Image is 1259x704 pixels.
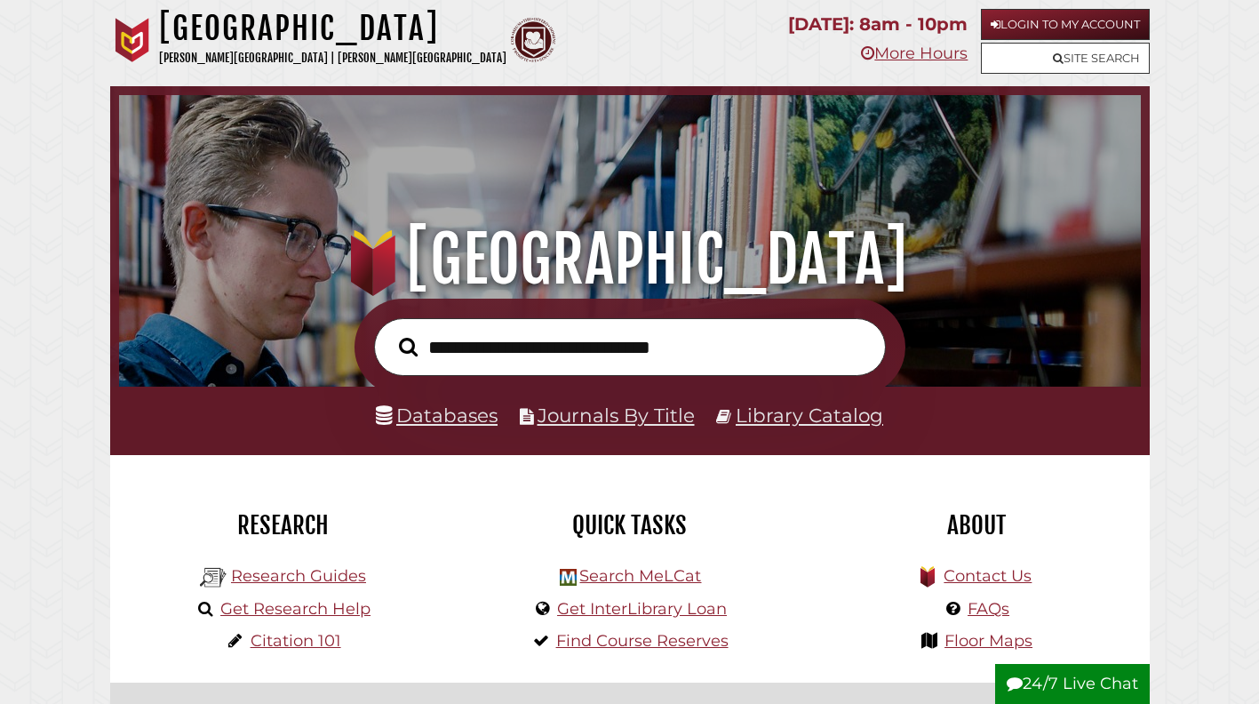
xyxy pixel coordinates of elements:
h2: Quick Tasks [470,510,790,540]
a: Library Catalog [736,404,883,427]
h1: [GEOGRAPHIC_DATA] [138,220,1122,299]
i: Search [399,337,418,357]
h1: [GEOGRAPHIC_DATA] [159,9,506,48]
a: More Hours [861,44,968,63]
img: Hekman Library Logo [560,569,577,586]
img: Calvin Theological Seminary [511,18,555,62]
p: [PERSON_NAME][GEOGRAPHIC_DATA] | [PERSON_NAME][GEOGRAPHIC_DATA] [159,48,506,68]
a: Floor Maps [944,631,1032,651]
p: [DATE]: 8am - 10pm [788,9,968,40]
a: Contact Us [944,566,1032,586]
img: Calvin University [110,18,155,62]
a: Search MeLCat [579,566,701,586]
a: FAQs [968,599,1009,619]
a: Get InterLibrary Loan [557,599,727,619]
a: Login to My Account [981,9,1150,40]
a: Databases [376,404,498,427]
a: Citation 101 [251,631,341,651]
a: Site Search [981,43,1150,74]
a: Research Guides [231,566,366,586]
a: Find Course Reserves [556,631,729,651]
a: Get Research Help [220,599,371,619]
a: Journals By Title [538,404,695,427]
h2: About [817,510,1136,540]
button: Search [390,332,426,361]
h2: Research [124,510,443,540]
img: Hekman Library Logo [200,564,227,591]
